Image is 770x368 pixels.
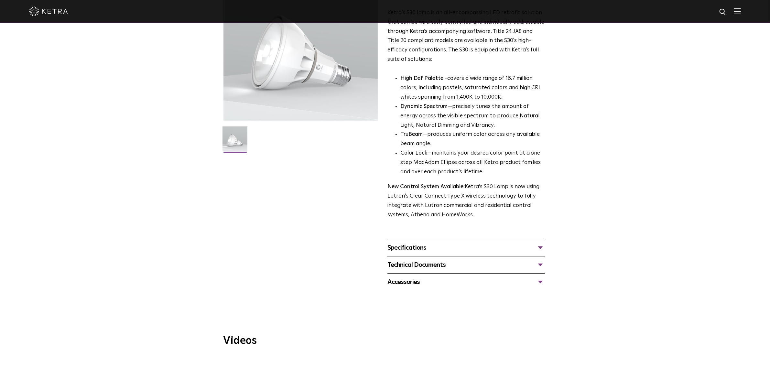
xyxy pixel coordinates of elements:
p: covers a wide range of 16.7 million colors, including pastels, saturated colors and high CRI whit... [400,74,545,102]
div: Accessories [387,277,545,287]
li: —maintains your desired color point at a one step MacAdam Ellipse across all Ketra product famili... [400,149,545,177]
strong: High Def Palette - [400,76,447,81]
p: Ketra’s S30 Lamp is now using Lutron’s Clear Connect Type X wireless technology to fully integrat... [387,182,545,220]
div: Specifications [387,243,545,253]
h3: Videos [223,336,547,346]
img: Hamburger%20Nav.svg [734,8,741,14]
img: S30-Lamp-Edison-2021-Web-Square [222,126,247,156]
strong: Dynamic Spectrum [400,104,448,109]
img: ketra-logo-2019-white [29,6,68,16]
li: —precisely tunes the amount of energy across the visible spectrum to produce Natural Light, Natur... [400,102,545,130]
li: —produces uniform color across any available beam angle. [400,130,545,149]
strong: New Control System Available: [387,184,465,189]
div: Technical Documents [387,260,545,270]
strong: TruBeam [400,132,423,137]
strong: Color Lock [400,150,427,156]
img: search icon [719,8,727,16]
